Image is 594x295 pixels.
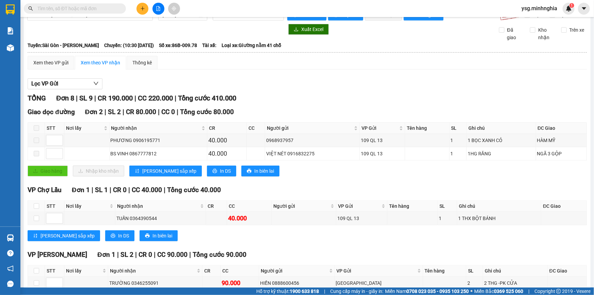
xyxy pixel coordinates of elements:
[145,233,150,239] span: printer
[156,6,161,11] span: file-add
[28,230,100,241] button: sort-ascending[PERSON_NAME] sắp xếp
[76,94,78,102] span: |
[175,94,176,102] span: |
[516,4,563,13] span: ysg.minhnghia
[439,215,456,222] div: 1
[247,123,265,134] th: CC
[142,167,196,175] span: [PERSON_NAME] sắp xếp
[81,59,120,66] div: Xem theo VP nhận
[73,166,124,176] button: downloadNhập kho nhận
[137,3,148,15] button: plus
[330,288,383,295] span: Cung cấp máy in - giấy in:
[118,232,129,239] span: In DS
[290,289,319,294] strong: 1900 633 818
[28,43,99,48] b: Tuyến: Sài Gòn - [PERSON_NAME]
[28,78,102,89] button: Lọc VP Gửi
[206,201,227,212] th: CR
[177,108,178,116] span: |
[97,251,115,259] span: Đơn 1
[266,150,358,157] div: VIỆT NÉT 0916832275
[104,42,154,49] span: Chuyến: (10:30 [DATE])
[98,94,133,102] span: CR 190.000
[31,79,58,88] span: Lọc VP Gửi
[7,27,14,34] img: solution-icon
[569,3,574,8] sup: 1
[571,3,573,8] span: 1
[111,233,115,239] span: printer
[536,147,587,160] td: NGÃ 3 GỘP
[405,123,450,134] th: Tên hàng
[494,289,523,294] strong: 0369 525 060
[203,265,221,277] th: CR
[337,215,386,222] div: 109 QL 13
[324,288,325,295] span: |
[164,186,165,194] span: |
[158,108,160,116] span: |
[535,26,556,41] span: Kho nhận
[111,150,206,157] div: BS VINH 0867777812
[167,186,221,194] span: Tổng cước 40.000
[45,201,64,212] th: STT
[450,123,467,134] th: SL
[79,94,93,102] span: SL 9
[117,202,199,210] span: Người nhận
[105,230,134,241] button: printerIn DS
[247,169,252,174] span: printer
[180,108,234,116] span: Tổng cước 80.000
[178,94,236,102] span: Tổng cước 410.000
[228,214,270,223] div: 40.000
[467,279,482,287] div: 2
[336,212,387,225] td: 109 QL 13
[110,186,111,194] span: |
[338,202,380,210] span: VP Gửi
[7,250,14,257] span: question-circle
[7,234,14,242] img: warehouse-icon
[451,150,465,157] div: 1
[139,251,152,259] span: CR 0
[385,288,469,295] span: Miền Nam
[152,232,172,239] span: In biên lai
[108,108,121,116] span: SL 2
[466,265,483,277] th: SL
[541,201,587,212] th: ĐC Giao
[33,233,38,239] span: sort-ascending
[484,279,546,287] div: 2 THG -PK CỬA
[202,42,216,49] span: Tài xế:
[7,281,14,287] span: message
[66,267,101,275] span: Nơi lấy
[168,3,180,15] button: aim
[72,186,90,194] span: Đơn 1
[261,267,327,275] span: Người gửi
[28,6,33,11] span: search
[132,59,152,66] div: Thống kê
[37,5,118,12] input: Tìm tên, số ĐT hoặc mã đơn
[95,186,108,194] span: SL 1
[212,169,217,174] span: printer
[457,201,541,212] th: Ghi chú
[110,267,195,275] span: Người nhận
[7,44,14,51] img: warehouse-icon
[6,4,15,15] img: logo-vxr
[567,26,587,34] span: Trên xe
[267,124,353,132] span: Người gửi
[66,124,102,132] span: Nơi lấy
[362,124,398,132] span: VP Gửi
[129,166,202,176] button: sort-ascending[PERSON_NAME] sắp xếp
[28,166,68,176] button: uploadGiao hàng
[45,265,64,277] th: STT
[111,124,200,132] span: Người nhận
[406,289,469,294] strong: 0708 023 035 - 0935 103 250
[157,251,188,259] span: CC 90.000
[273,202,329,210] span: Người gửi
[85,108,103,116] span: Đơn 2
[207,123,247,134] th: CR
[66,202,108,210] span: Nơi lấy
[113,186,127,194] span: CR 0
[45,123,64,134] th: STT
[336,279,422,287] div: [GEOGRAPHIC_DATA]
[41,232,95,239] span: [PERSON_NAME] sắp xếp
[474,288,523,295] span: Miền Bắc
[132,186,162,194] span: CC 40.000
[154,251,156,259] span: |
[470,290,472,293] span: ⚪️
